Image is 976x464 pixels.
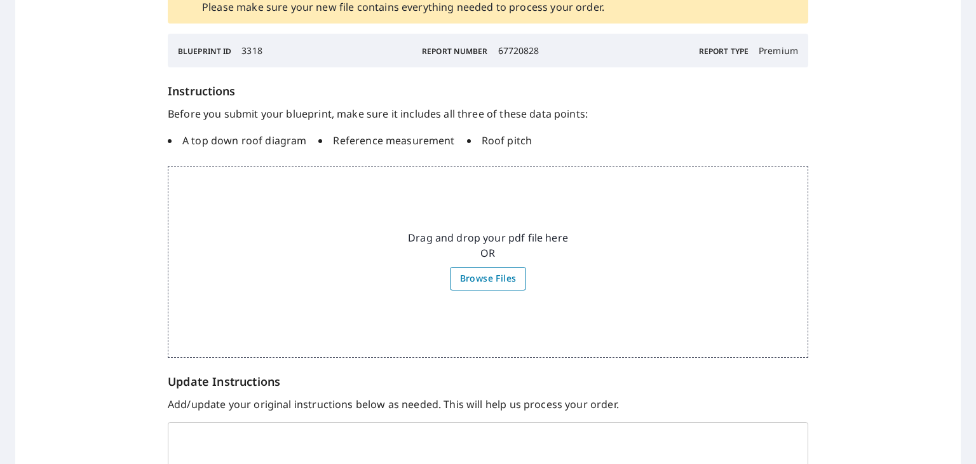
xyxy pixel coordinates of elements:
p: 67720828 [498,44,539,57]
span: Browse Files [460,271,517,287]
p: Blueprint ID [178,46,231,57]
p: Before you submit your blueprint, make sure it includes all three of these data points: [168,106,808,121]
p: Add/update your original instructions below as needed. This will help us process your order. [168,397,808,412]
h6: Instructions [168,83,808,100]
p: Drag and drop your pdf file here OR [408,230,568,261]
label: Browse Files [450,267,527,290]
p: Update Instructions [168,373,808,390]
p: 3318 [241,44,262,57]
p: Premium [759,44,798,57]
li: A top down roof diagram [168,133,306,148]
p: Report Number [422,46,487,57]
li: Reference measurement [318,133,454,148]
p: Report Type [699,46,749,57]
li: Roof pitch [467,133,532,148]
